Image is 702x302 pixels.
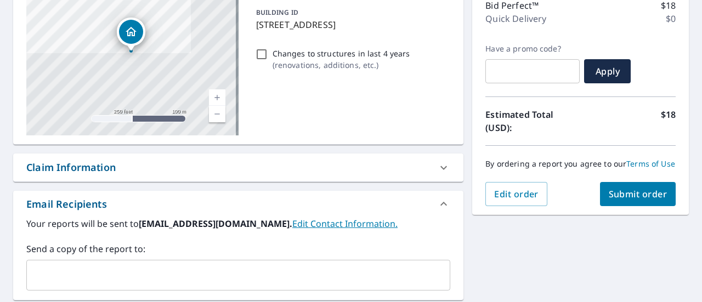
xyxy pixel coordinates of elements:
[209,106,225,122] a: Current Level 17, Zoom Out
[593,65,622,77] span: Apply
[26,242,450,255] label: Send a copy of the report to:
[273,59,410,71] p: ( renovations, additions, etc. )
[666,12,676,25] p: $0
[485,108,580,134] p: Estimated Total (USD):
[485,12,546,25] p: Quick Delivery
[13,191,463,217] div: Email Recipients
[494,188,539,200] span: Edit order
[485,44,580,54] label: Have a promo code?
[292,218,398,230] a: EditContactInfo
[256,8,298,17] p: BUILDING ID
[584,59,631,83] button: Apply
[139,218,292,230] b: [EMAIL_ADDRESS][DOMAIN_NAME].
[485,159,676,169] p: By ordering a report you agree to our
[661,108,676,134] p: $18
[117,18,145,52] div: Dropped pin, building 1, Residential property, 6500 43rd St Houston, TX 77092
[626,158,675,169] a: Terms of Use
[273,48,410,59] p: Changes to structures in last 4 years
[600,182,676,206] button: Submit order
[26,217,450,230] label: Your reports will be sent to
[209,89,225,106] a: Current Level 17, Zoom In
[13,153,463,181] div: Claim Information
[26,197,107,212] div: Email Recipients
[26,160,116,175] div: Claim Information
[485,182,547,206] button: Edit order
[256,18,446,31] p: [STREET_ADDRESS]
[609,188,667,200] span: Submit order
